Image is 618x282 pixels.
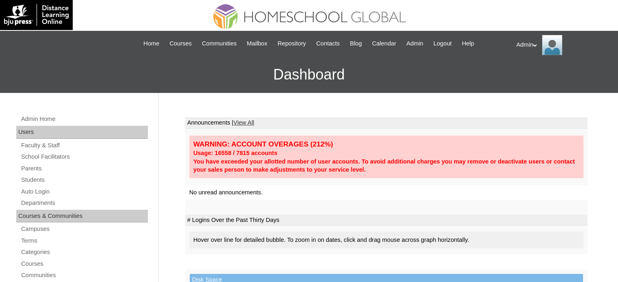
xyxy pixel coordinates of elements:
a: Help [458,39,478,48]
strong: Usage: 16558 / 7815 accounts [193,150,278,156]
div: Users [16,126,148,139]
a: Categories [20,247,148,257]
span: Home [143,39,159,48]
span: Calendar [372,39,396,48]
a: Contacts [312,39,344,48]
a: Logout [429,39,456,48]
a: Calendar [368,39,400,48]
a: Admin Home [20,114,148,124]
a: Mailbox [243,39,272,48]
h3: Dashboard [4,56,614,93]
a: Communities [20,270,148,280]
img: Admin Homeschool Global [542,35,562,55]
a: Courses [20,259,148,269]
a: Admin [402,39,427,48]
span: Blog [350,39,362,48]
a: Departments [20,198,148,208]
div: Hover over line for detailed bubble. To zoom in on dates, click and drag mouse across graph horiz... [189,232,583,248]
span: Help [462,39,474,48]
div: Courses & Communities [16,210,148,223]
span: Contacts [316,39,340,48]
a: Auto Login [20,187,148,197]
span: Repository [278,39,306,48]
a: Parents [20,164,148,174]
span: Communities [202,39,237,48]
div: WARNING: ACCOUNT OVERAGES (212%) [193,140,579,149]
div: You have exceeded your allotted number of user accounts. To avoid additional charges you may remo... [193,157,579,174]
a: Communities [198,39,241,48]
a: Faculty & Staff [20,140,148,151]
span: Courses [169,39,192,48]
a: Blog [346,39,366,48]
a: Courses [165,39,196,48]
a: Students [20,175,148,185]
a: Campuses [20,224,148,234]
a: Home [139,39,163,48]
td: Announcements | [185,117,588,129]
a: School Facilitators [20,152,148,162]
span: Admin [406,39,423,48]
a: View All [233,119,254,126]
td: No unread announcements. [185,185,588,200]
img: logo-white.png [4,4,69,26]
td: # Logins Over the Past Thirty Days [185,215,588,226]
span: Logout [434,39,452,48]
div: Admin [516,35,610,55]
span: Mailbox [247,39,268,48]
a: Repository [273,39,310,48]
a: Terms [20,236,148,246]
